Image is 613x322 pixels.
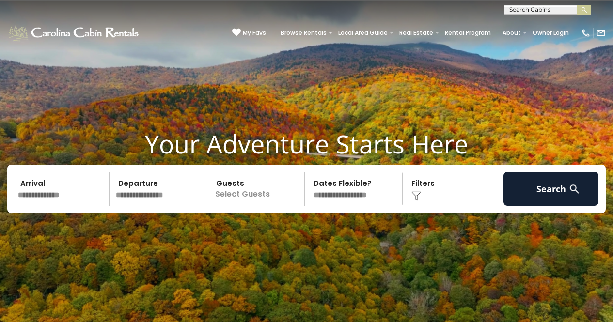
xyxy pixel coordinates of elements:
[498,26,526,40] a: About
[7,129,606,159] h1: Your Adventure Starts Here
[528,26,574,40] a: Owner Login
[440,26,496,40] a: Rental Program
[333,26,393,40] a: Local Area Guide
[503,172,598,206] button: Search
[394,26,438,40] a: Real Estate
[210,172,305,206] p: Select Guests
[232,28,266,38] a: My Favs
[596,28,606,38] img: mail-regular-white.png
[7,23,141,43] img: White-1-1-2.png
[411,191,421,201] img: filter--v1.png
[581,28,591,38] img: phone-regular-white.png
[276,26,331,40] a: Browse Rentals
[243,29,266,37] span: My Favs
[568,183,581,195] img: search-regular-white.png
